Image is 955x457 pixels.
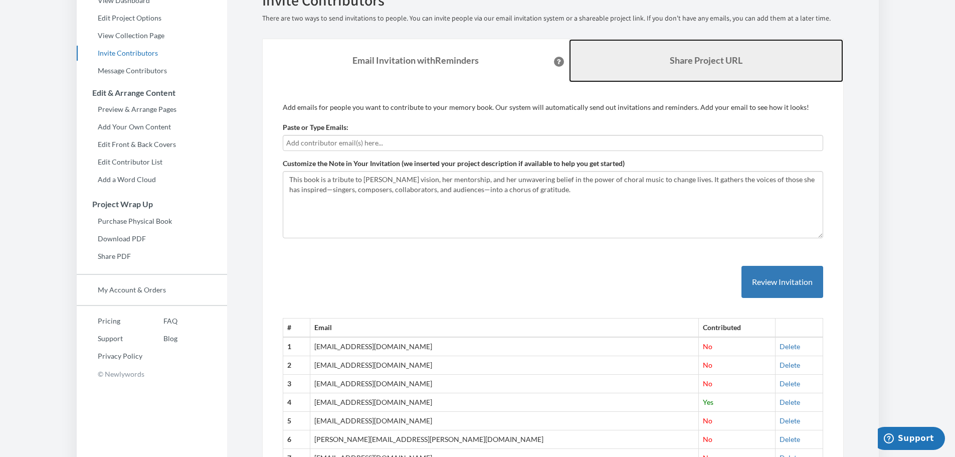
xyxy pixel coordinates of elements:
a: Share PDF [77,249,227,264]
a: Add Your Own Content [77,119,227,134]
a: My Account & Orders [77,282,227,297]
a: Delete [780,361,800,369]
a: Delete [780,435,800,443]
a: Delete [780,416,800,425]
h3: Project Wrap Up [77,200,227,209]
a: Edit Contributor List [77,155,227,170]
b: Share Project URL [670,55,742,66]
th: 5 [283,412,310,430]
input: Add contributor email(s) here... [286,137,820,148]
a: Message Contributors [77,63,227,78]
label: Customize the Note in Your Invitation (we inserted your project description if available to help ... [283,159,625,169]
a: FAQ [142,314,177,329]
td: [EMAIL_ADDRESS][DOMAIN_NAME] [310,375,699,393]
a: Delete [780,342,800,351]
a: Delete [780,379,800,388]
p: © Newlywords [77,366,227,382]
th: 6 [283,430,310,449]
p: There are two ways to send invitations to people. You can invite people via our email invitation ... [262,14,844,24]
td: [PERSON_NAME][EMAIL_ADDRESS][PERSON_NAME][DOMAIN_NAME] [310,430,699,449]
p: Add emails for people you want to contribute to your memory book. Our system will automatically s... [283,102,823,112]
span: No [703,342,712,351]
h3: Edit & Arrange Content [77,88,227,97]
button: Review Invitation [741,266,823,298]
th: 1 [283,337,310,356]
a: Download PDF [77,231,227,246]
span: No [703,435,712,443]
a: Edit Project Options [77,11,227,26]
span: No [703,379,712,388]
a: Preview & Arrange Pages [77,102,227,117]
span: No [703,361,712,369]
a: View Collection Page [77,28,227,43]
th: 2 [283,356,310,375]
th: Email [310,319,699,337]
a: Pricing [77,314,142,329]
a: Edit Front & Back Covers [77,137,227,152]
label: Paste or Type Emails: [283,122,348,132]
a: Purchase Physical Book [77,214,227,229]
span: Yes [703,398,713,406]
iframe: Opens a widget where you can chat to one of our agents [878,427,945,452]
a: Privacy Policy [77,349,142,364]
strong: Email Invitation with Reminders [352,55,479,66]
textarea: This book is a tribute to [PERSON_NAME] vision, her mentorship, and her unwavering belief in the ... [283,171,823,238]
a: Support [77,331,142,346]
a: Add a Word Cloud [77,172,227,187]
td: [EMAIL_ADDRESS][DOMAIN_NAME] [310,356,699,375]
a: Delete [780,398,800,406]
th: 4 [283,393,310,412]
td: [EMAIL_ADDRESS][DOMAIN_NAME] [310,337,699,356]
td: [EMAIL_ADDRESS][DOMAIN_NAME] [310,412,699,430]
th: 3 [283,375,310,393]
a: Blog [142,331,177,346]
th: # [283,319,310,337]
a: Invite Contributors [77,46,227,61]
th: Contributed [699,319,775,337]
span: No [703,416,712,425]
td: [EMAIL_ADDRESS][DOMAIN_NAME] [310,393,699,412]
